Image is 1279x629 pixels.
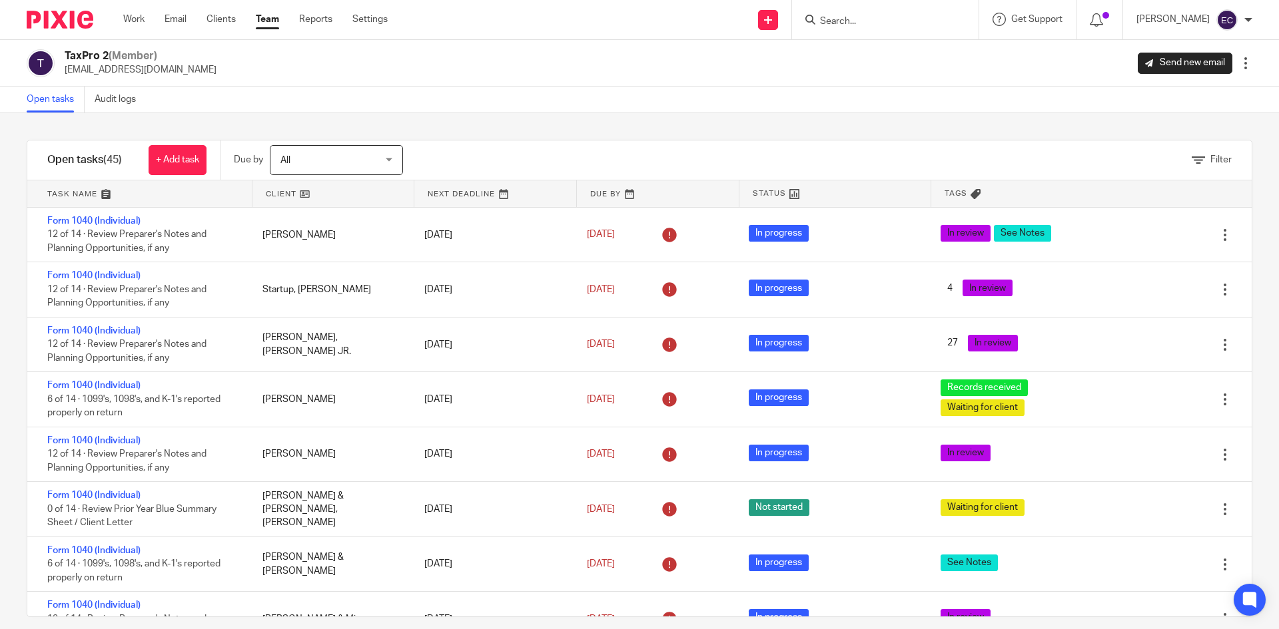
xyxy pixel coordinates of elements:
a: Work [123,13,145,26]
span: See Notes [994,225,1051,242]
div: [PERSON_NAME] & [PERSON_NAME] [249,544,411,584]
div: [PERSON_NAME] [249,386,411,413]
a: Clients [207,13,236,26]
span: Status [753,188,786,199]
span: All [280,156,290,165]
span: [DATE] [587,395,615,404]
div: Startup, [PERSON_NAME] [249,276,411,303]
a: Audit logs [95,87,146,112]
span: In progress [749,280,809,296]
span: In review [941,445,991,461]
span: Waiting for client [941,499,1025,516]
span: In review [941,609,991,626]
div: [DATE] [411,550,573,577]
a: Settings [352,13,388,26]
span: [DATE] [587,230,615,240]
span: In progress [749,554,809,571]
img: Pixie [27,11,93,29]
a: Form 1040 (Individual) [47,491,141,500]
span: Get Support [1011,15,1063,24]
span: [DATE] [587,339,615,349]
p: Due by [234,153,263,166]
input: Search [819,16,939,28]
div: [DATE] [411,496,573,523]
a: Team [256,13,279,26]
img: svg%3E [1216,9,1238,31]
span: 27 [941,335,965,351]
span: 12 of 14 · Review Preparer's Notes and Planning Opportunities, if any [47,230,207,254]
span: [DATE] [587,505,615,514]
span: (Member) [109,51,157,61]
div: [DATE] [411,331,573,358]
span: In progress [749,335,809,351]
a: Form 1040 (Individual) [47,381,141,390]
div: [PERSON_NAME] & [PERSON_NAME], [PERSON_NAME] [249,483,411,536]
span: In review [963,280,1013,296]
span: In progress [749,609,809,626]
span: [DATE] [587,449,615,459]
span: See Notes [941,554,998,571]
span: [DATE] [587,285,615,294]
span: Not started [749,499,809,516]
div: [DATE] [411,441,573,467]
a: Reports [299,13,332,26]
div: [DATE] [411,386,573,413]
a: Form 1040 (Individual) [47,436,141,445]
div: [PERSON_NAME], [PERSON_NAME] JR. [249,324,411,365]
span: Filter [1210,155,1232,164]
a: Form 1040 (Individual) [47,326,141,335]
a: + Add task [149,145,207,175]
span: In progress [749,225,809,242]
span: In progress [749,445,809,461]
span: In progress [749,389,809,406]
span: 12 of 14 · Review Preparer's Notes and Planning Opportunities, if any [47,340,207,363]
div: [PERSON_NAME] [249,441,411,467]
span: 6 of 14 · 1099's, 1098's, and K-1's reported properly on return [47,395,220,418]
span: Records received [941,379,1028,396]
span: 0 of 14 · Review Prior Year Blue Summary Sheet / Client Letter [47,505,216,528]
h1: Open tasks [47,153,122,167]
div: [DATE] [411,222,573,248]
a: Form 1040 (Individual) [47,546,141,555]
span: 4 [941,280,959,296]
a: Form 1040 (Individual) [47,600,141,610]
div: [PERSON_NAME] [249,222,411,248]
p: [EMAIL_ADDRESS][DOMAIN_NAME] [65,63,216,77]
span: Tags [945,188,967,199]
a: Email [165,13,187,26]
span: (45) [103,154,122,165]
span: 12 of 14 · Review Preparer's Notes and Planning Opportunities, if any [47,449,207,473]
span: 12 of 14 · Review Preparer's Notes and Planning Opportunities, if any [47,285,207,308]
a: Send new email [1138,53,1232,74]
span: [DATE] [587,559,615,568]
a: Form 1040 (Individual) [47,216,141,226]
span: [DATE] [587,614,615,624]
h2: TaxPro 2 [65,49,216,63]
span: 6 of 14 · 1099's, 1098's, and K-1's reported properly on return [47,559,220,582]
span: Waiting for client [941,399,1025,416]
div: [DATE] [411,276,573,303]
img: svg%3E [27,49,55,77]
span: In review [941,225,991,242]
a: Form 1040 (Individual) [47,271,141,280]
span: In review [968,335,1018,351]
a: Open tasks [27,87,85,112]
p: [PERSON_NAME] [1136,13,1210,26]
